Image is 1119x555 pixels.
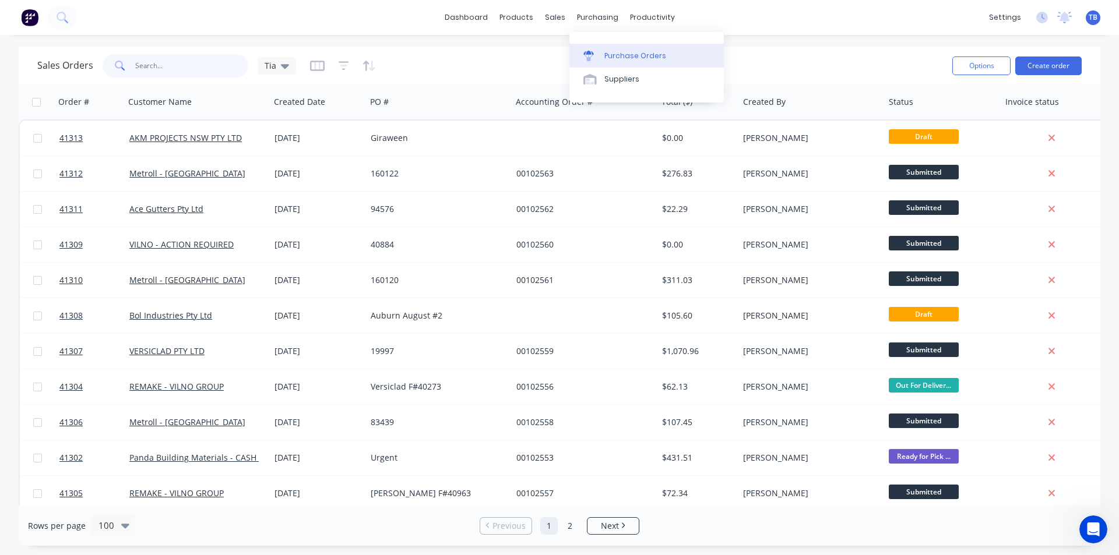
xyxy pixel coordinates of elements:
[624,9,681,26] div: productivity
[662,132,731,144] div: $0.00
[662,416,731,428] div: $107.45
[275,345,361,357] div: [DATE]
[889,236,959,250] span: Submitted
[662,274,731,286] div: $311.03
[662,381,731,393] div: $62.13
[516,168,646,179] div: 00102563
[371,310,500,321] div: Auburn August #2
[59,476,129,511] a: 41305
[58,96,89,108] div: Order #
[983,9,1027,26] div: settings
[128,96,192,108] div: Customer Name
[59,440,129,475] a: 41302
[952,56,1011,75] button: Options
[265,59,276,72] span: Tia
[275,168,361,179] div: [DATE]
[275,487,361,499] div: [DATE]
[743,416,872,428] div: [PERSON_NAME]
[59,334,129,369] a: 41307
[129,310,212,321] a: Bol Industries Pty Ltd
[475,517,644,535] ul: Pagination
[371,168,500,179] div: 160122
[569,68,724,91] a: Suppliers
[370,96,389,108] div: PO #
[21,9,38,26] img: Factory
[889,271,959,286] span: Submitted
[59,121,129,155] a: 41313
[274,96,325,108] div: Created Date
[889,200,959,215] span: Submitted
[59,452,83,464] span: 41302
[275,381,361,393] div: [DATE]
[743,452,872,464] div: [PERSON_NAME]
[662,168,731,179] div: $276.83
[492,520,526,532] span: Previous
[129,452,277,463] a: Panda Building Materials - CASH SALE
[129,168,245,179] a: Metroll - [GEOGRAPHIC_DATA]
[59,310,83,321] span: 41308
[743,168,872,179] div: [PERSON_NAME]
[129,274,245,285] a: Metroll - [GEOGRAPHIC_DATA]
[1089,12,1097,23] span: TB
[28,520,86,532] span: Rows per page
[587,520,639,532] a: Next page
[59,416,83,428] span: 41306
[275,452,361,464] div: [DATE]
[561,517,579,535] a: Page 2
[889,413,959,428] span: Submitted
[275,416,361,428] div: [DATE]
[275,132,361,144] div: [DATE]
[129,487,224,499] a: REMAKE - VILNO GROUP
[59,274,83,286] span: 41310
[129,203,203,214] a: Ace Gutters Pty Ltd
[516,381,646,393] div: 00102556
[371,487,500,499] div: [PERSON_NAME] F#40963
[59,227,129,262] a: 41309
[889,378,959,393] span: Out For Deliver...
[59,298,129,333] a: 41308
[1015,56,1082,75] button: Create order
[371,416,500,428] div: 83439
[371,132,500,144] div: Giraween
[540,517,558,535] a: Page 1 is your current page
[59,168,83,179] span: 41312
[59,487,83,499] span: 41305
[371,381,500,393] div: Versiclad F#40273
[59,239,83,250] span: 41309
[662,203,731,215] div: $22.29
[480,520,532,532] a: Previous page
[275,203,361,215] div: [DATE]
[516,487,646,499] div: 00102557
[889,307,959,321] span: Draft
[889,449,959,464] span: Ready for Pick ...
[135,54,249,77] input: Search...
[516,203,646,215] div: 00102562
[129,345,205,356] a: VERSICLAD PTY LTD
[59,369,129,404] a: 41304
[604,74,639,84] div: Suppliers
[743,96,786,108] div: Created By
[59,203,83,215] span: 41311
[59,192,129,227] a: 41311
[516,96,593,108] div: Accounting Order #
[743,203,872,215] div: [PERSON_NAME]
[743,132,872,144] div: [PERSON_NAME]
[569,44,724,67] a: Purchase Orders
[889,165,959,179] span: Submitted
[604,51,666,61] div: Purchase Orders
[371,203,500,215] div: 94576
[662,310,731,321] div: $105.60
[59,263,129,298] a: 41310
[275,310,361,321] div: [DATE]
[889,342,959,357] span: Submitted
[743,345,872,357] div: [PERSON_NAME]
[743,274,872,286] div: [PERSON_NAME]
[59,405,129,440] a: 41306
[662,239,731,250] div: $0.00
[59,381,83,393] span: 41304
[601,520,619,532] span: Next
[275,239,361,250] div: [DATE]
[571,9,624,26] div: purchasing
[371,274,500,286] div: 160120
[516,416,646,428] div: 00102558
